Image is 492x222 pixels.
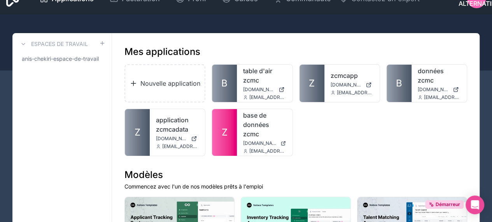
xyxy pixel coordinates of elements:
font: B [396,78,402,89]
font: Mes applications [124,46,200,57]
font: Démarreur [436,201,460,207]
font: [EMAIL_ADDRESS][DOMAIN_NAME] [249,94,328,100]
font: Modèles [124,169,163,180]
font: Z [309,78,315,89]
font: [DOMAIN_NAME] [243,86,281,92]
a: Z [299,65,324,102]
font: [DOMAIN_NAME] [331,82,368,88]
a: [DOMAIN_NAME] [418,86,460,93]
a: B [387,65,411,102]
font: données zcmc [418,67,444,84]
font: Z [135,127,140,138]
font: Z [222,127,228,138]
font: [EMAIL_ADDRESS][DOMAIN_NAME] [162,143,241,149]
a: zcmcapp [331,71,373,80]
a: table d'air zcmc [243,66,286,85]
font: Commencez avec l'un de nos modèles prêts à l'emploi [124,183,263,190]
font: anis-chekiri-espace-de-travail [22,55,99,62]
a: Z [212,109,237,156]
font: table d'air zcmc [243,67,272,84]
a: anis-chekiri-espace-de-travail [19,52,105,66]
font: [EMAIL_ADDRESS][DOMAIN_NAME] [249,148,328,154]
font: B [221,78,228,89]
font: application zcmcadata [156,116,189,133]
a: Nouvelle application [124,64,205,102]
a: [DOMAIN_NAME] [243,140,286,146]
font: Nouvelle application [140,79,200,87]
a: application zcmcadata [156,115,199,134]
font: [DOMAIN_NAME] [243,140,281,146]
a: [DOMAIN_NAME] [243,86,286,93]
a: [DOMAIN_NAME] [156,136,199,142]
font: [EMAIL_ADDRESS][DOMAIN_NAME] [337,90,416,95]
font: [DOMAIN_NAME] [418,86,455,92]
font: [DOMAIN_NAME] [156,136,194,141]
a: Z [125,109,150,156]
a: B [212,65,237,102]
a: Espaces de travail [19,39,88,49]
a: [DOMAIN_NAME] [331,82,373,88]
a: données zcmc [418,66,460,85]
a: base de données zcmc [243,111,286,139]
font: Espaces de travail [31,41,88,47]
font: base de données zcmc [243,111,269,138]
font: zcmcapp [331,72,358,79]
div: Ouvrir Intercom Messenger [466,196,484,214]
